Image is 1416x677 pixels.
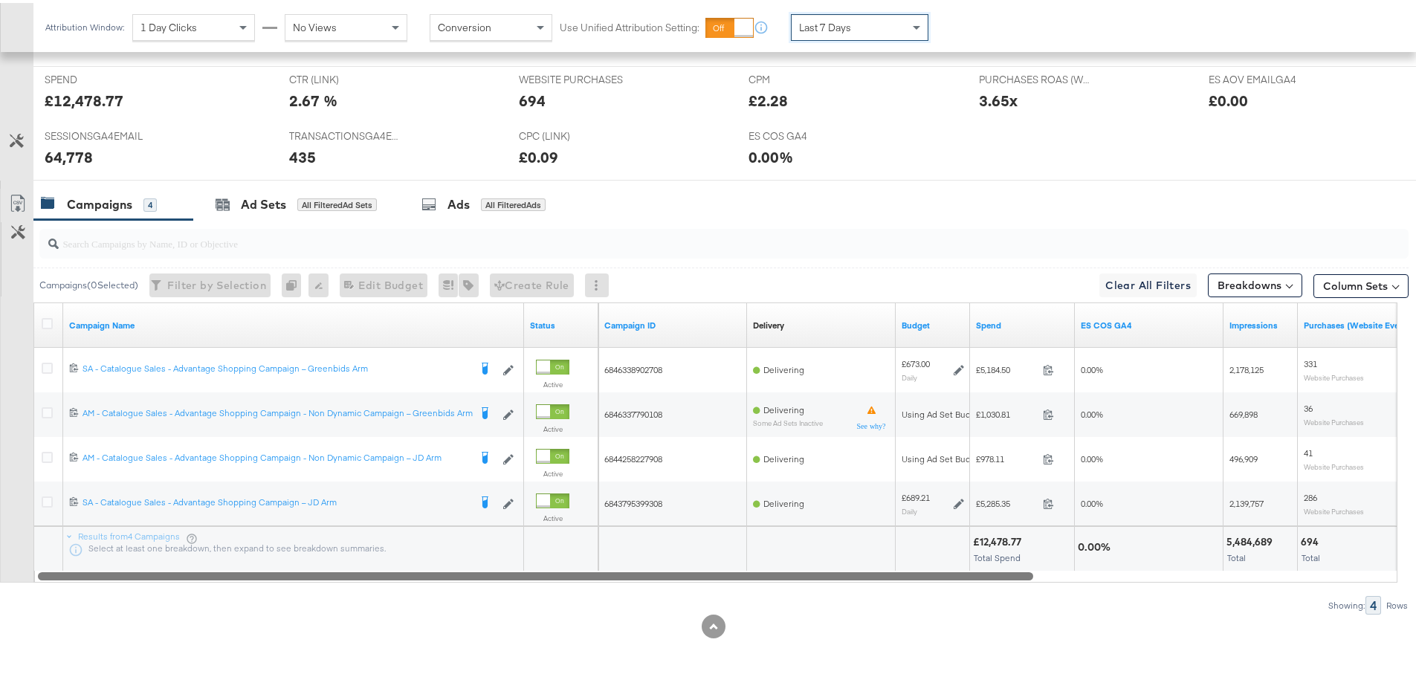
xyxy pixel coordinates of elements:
label: Active [536,466,569,476]
span: Total [1227,549,1246,560]
span: PURCHASES ROAS (WEBSITE EVENTS) [979,70,1090,84]
button: Column Sets [1313,271,1409,295]
span: £978.11 [976,450,1037,461]
div: 5,484,689 [1226,532,1277,546]
span: 0.00% [1081,361,1103,372]
sub: Daily [902,370,917,379]
div: 3.65x [979,87,1018,108]
div: Campaigns ( 0 Selected) [39,276,138,289]
div: 0 [282,271,308,294]
span: TRANSACTIONSGA4EMAIL [289,126,401,140]
div: SA - Catalogue Sales - Advantage Shopping Campaign – Greenbids Arm [83,360,469,372]
div: Using Ad Set Budget [902,406,984,418]
span: Clear All Filters [1105,273,1191,292]
span: 6846338902708 [604,361,662,372]
span: 0.00% [1081,450,1103,461]
span: No Views [293,18,337,31]
a: The number of times your ad was served. On mobile apps an ad is counted as served the first time ... [1229,317,1292,328]
a: SA - Catalogue Sales - Advantage Shopping Campaign – JD Arm [83,493,469,508]
span: SPEND [45,70,156,84]
span: ES COS GA4 [749,126,860,140]
div: 694 [1301,532,1323,546]
span: 286 [1304,489,1317,500]
span: 0.00% [1081,495,1103,506]
a: Shows the current state of your Ad Campaign. [530,317,592,328]
sub: Website Purchases [1304,415,1364,424]
sub: Website Purchases [1304,504,1364,513]
span: CPM [749,70,860,84]
div: £0.09 [519,143,558,165]
div: 0.00% [1078,537,1115,551]
div: Campaigns [67,193,132,210]
a: Your campaign ID. [604,317,741,328]
div: 435 [289,143,316,165]
div: £2.28 [749,87,788,108]
div: 4 [1365,593,1381,612]
span: 6843795399308 [604,495,662,506]
div: SA - Catalogue Sales - Advantage Shopping Campaign – JD Arm [83,493,469,505]
span: Delivering [763,401,804,412]
a: AM - Catalogue Sales - Advantage Shopping Campaign - Non Dynamic Campaign – Greenbids Arm [83,404,469,419]
span: 6846337790108 [604,406,662,417]
div: £673.00 [902,355,930,367]
div: All Filtered Ad Sets [297,195,377,209]
span: Delivering [763,361,804,372]
div: All Filtered Ads [481,195,546,209]
label: Active [536,421,569,431]
span: 41 [1304,444,1313,456]
sub: Daily [902,504,917,513]
div: Rows [1386,597,1409,608]
sub: Website Purchases [1304,370,1364,379]
div: 0.00% [749,143,793,165]
button: Clear All Filters [1099,271,1197,294]
div: Showing: [1328,597,1365,608]
input: Search Campaigns by Name, ID or Objective [59,220,1283,249]
a: The total amount spent to date. [976,317,1069,328]
span: 331 [1304,355,1317,366]
label: Active [536,377,569,386]
button: Breakdowns [1208,271,1302,294]
span: 2,139,757 [1229,495,1264,506]
a: ES COS GA4 [1081,317,1218,328]
span: £1,030.81 [976,406,1037,417]
div: 694 [519,87,546,108]
span: WEBSITE PURCHASES [519,70,630,84]
span: £5,285.35 [976,495,1037,506]
span: £5,184.50 [976,361,1037,372]
a: Your campaign name. [69,317,518,328]
a: AM - Catalogue Sales - Advantage Shopping Campaign - Non Dynamic Campaign – JD Arm [83,449,469,464]
sub: Website Purchases [1304,459,1364,468]
div: 4 [143,195,157,209]
div: AM - Catalogue Sales - Advantage Shopping Campaign - Non Dynamic Campaign – Greenbids Arm [83,404,469,416]
div: Delivery [753,317,784,328]
span: 0.00% [1081,406,1103,417]
span: Last 7 Days [799,18,851,31]
span: SESSIONSGA4EMAIL [45,126,156,140]
div: AM - Catalogue Sales - Advantage Shopping Campaign - Non Dynamic Campaign – JD Arm [83,449,469,461]
div: Attribution Window: [45,19,125,30]
span: 6844258227908 [604,450,662,461]
div: £0.00 [1209,87,1248,108]
div: 2.67 % [289,87,337,108]
span: 1 Day Clicks [140,18,197,31]
span: Delivering [763,450,804,461]
div: £689.21 [902,489,930,501]
div: Ad Sets [241,193,286,210]
sub: Some Ad Sets Inactive [753,416,823,424]
label: Use Unified Attribution Setting: [560,18,699,32]
div: Ads [447,193,470,210]
span: Total [1302,549,1320,560]
span: 2,178,125 [1229,361,1264,372]
div: £12,478.77 [45,87,123,108]
div: Using Ad Set Budget [902,450,984,462]
a: SA - Catalogue Sales - Advantage Shopping Campaign – Greenbids Arm [83,360,469,375]
div: 64,778 [45,143,93,165]
label: Active [536,511,569,520]
div: £12,478.77 [973,532,1026,546]
span: CTR (LINK) [289,70,401,84]
span: 36 [1304,400,1313,411]
span: 496,909 [1229,450,1258,461]
span: ES AOV EMAILGA4 [1209,70,1320,84]
span: Conversion [438,18,491,31]
span: 669,898 [1229,406,1258,417]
